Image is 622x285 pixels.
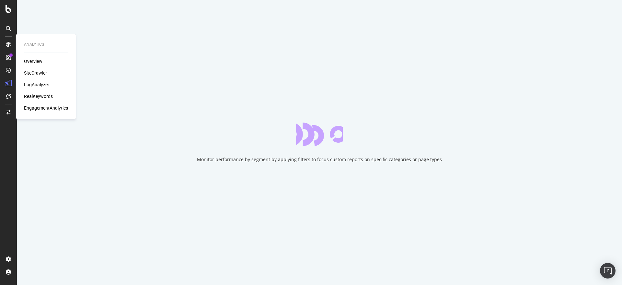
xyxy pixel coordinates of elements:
a: RealKeywords [24,93,53,100]
a: LogAnalyzer [24,81,49,88]
div: animation [296,123,343,146]
div: Monitor performance by segment by applying filters to focus custom reports on specific categories... [197,156,442,163]
div: Analytics [24,42,68,47]
a: Overview [24,58,42,65]
div: Open Intercom Messenger [600,263,616,279]
a: EngagementAnalytics [24,105,68,111]
a: SiteCrawler [24,70,47,76]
